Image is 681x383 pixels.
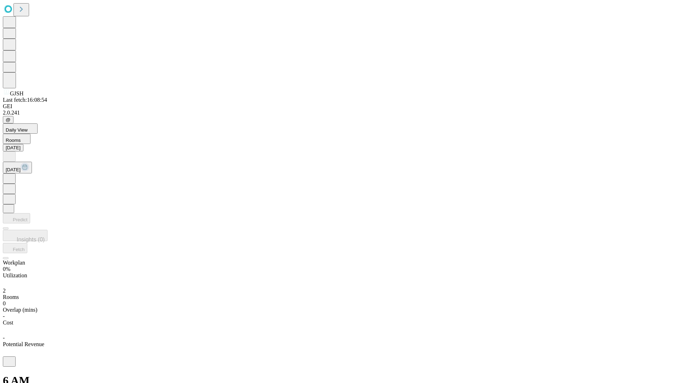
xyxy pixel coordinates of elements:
button: Fetch [3,243,27,253]
span: Overlap (mins) [3,307,37,313]
span: 2 [3,288,6,294]
button: @ [3,116,13,123]
span: - [3,313,5,319]
button: Daily View [3,123,38,134]
span: GJSH [10,90,23,96]
span: Utilization [3,272,27,278]
span: Rooms [3,294,19,300]
span: Last fetch: 16:08:54 [3,97,47,103]
span: 0% [3,266,10,272]
span: Cost [3,320,13,326]
span: @ [6,117,11,122]
span: - [3,335,5,341]
button: [DATE] [3,162,32,173]
button: [DATE] [3,144,23,151]
span: Potential Revenue [3,341,44,347]
span: Insights (0) [17,237,45,243]
span: Rooms [6,138,21,143]
div: GEI [3,103,678,110]
button: Rooms [3,134,31,144]
button: Insights (0) [3,230,48,241]
span: [DATE] [6,167,21,172]
span: Workplan [3,260,25,266]
div: 2.0.241 [3,110,678,116]
span: Daily View [6,127,28,133]
button: Predict [3,213,30,223]
span: 0 [3,300,6,306]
